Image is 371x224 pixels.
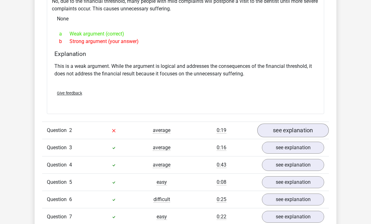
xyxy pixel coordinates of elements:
a: see explanation [257,123,329,137]
span: 0:19 [217,127,226,134]
div: Weak argument (correct) [54,30,317,38]
span: average [153,162,170,168]
a: see explanation [262,142,324,154]
span: 0:16 [217,145,226,151]
span: Question [47,144,69,151]
span: Question [47,213,69,221]
span: 6 [69,196,72,202]
a: see explanation [262,159,324,171]
span: Question [47,196,69,203]
span: 0:22 [217,214,226,220]
a: see explanation [262,176,324,188]
span: Give feedback [57,91,82,96]
span: average [153,127,170,134]
a: see explanation [262,194,324,205]
span: 0:08 [217,179,226,185]
span: a [59,30,69,38]
span: 0:25 [217,196,226,203]
h4: Explanation [54,50,317,57]
span: 3 [69,145,72,150]
span: difficult [153,196,170,203]
span: 7 [69,214,72,220]
span: b [59,38,69,45]
span: Question [47,178,69,186]
span: 4 [69,162,72,168]
a: see explanation [262,211,324,223]
span: 0:43 [217,162,226,168]
span: easy [157,214,167,220]
p: This is a weak argument. While the argument is logical and addresses the consequences of the fina... [54,63,317,78]
span: 2 [69,127,72,133]
div: Strong argument (your answer) [54,38,317,45]
span: easy [157,179,167,185]
span: average [153,145,170,151]
span: Question [47,127,69,134]
div: None [52,13,319,25]
span: 5 [69,179,72,185]
span: Question [47,161,69,169]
